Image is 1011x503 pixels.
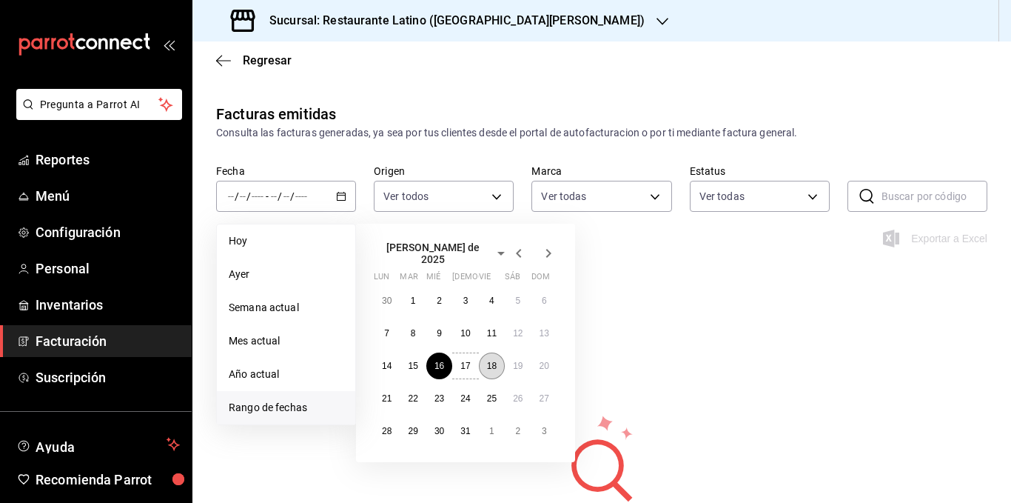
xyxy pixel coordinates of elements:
abbr: lunes [374,272,389,287]
abbr: 2 de julio de 2025 [437,296,442,306]
abbr: 13 de julio de 2025 [540,328,549,339]
abbr: 3 de agosto de 2025 [542,426,547,436]
span: / [246,190,251,202]
abbr: 3 de julio de 2025 [463,296,468,306]
button: 30 de junio de 2025 [374,287,400,314]
abbr: 19 de julio de 2025 [513,361,523,371]
div: Facturas emitidas [216,103,336,125]
abbr: 20 de julio de 2025 [540,361,549,371]
span: Facturación [36,331,180,351]
span: Hoy [229,233,343,249]
button: 11 de julio de 2025 [479,320,505,347]
abbr: 18 de julio de 2025 [487,361,497,371]
abbr: jueves [452,272,540,287]
span: Regresar [243,53,292,67]
button: 24 de julio de 2025 [452,385,478,412]
button: 5 de julio de 2025 [505,287,531,314]
abbr: 6 de julio de 2025 [542,296,547,306]
h3: Sucursal: Restaurante Latino ([GEOGRAPHIC_DATA][PERSON_NAME]) [258,12,645,30]
abbr: 17 de julio de 2025 [460,361,470,371]
span: / [290,190,295,202]
div: Consulta las facturas generadas, ya sea por tus clientes desde el portal de autofacturacion o por... [216,125,987,141]
button: 1 de julio de 2025 [400,287,426,314]
button: 10 de julio de 2025 [452,320,478,347]
button: 3 de agosto de 2025 [531,418,557,444]
abbr: 9 de julio de 2025 [437,328,442,339]
abbr: martes [400,272,417,287]
abbr: 10 de julio de 2025 [460,328,470,339]
button: 3 de julio de 2025 [452,287,478,314]
abbr: sábado [505,272,520,287]
label: Estatus [690,166,830,176]
button: 15 de julio de 2025 [400,353,426,379]
button: 1 de agosto de 2025 [479,418,505,444]
span: Rango de fechas [229,400,343,416]
button: 9 de julio de 2025 [426,320,452,347]
span: Mes actual [229,333,343,349]
button: 2 de agosto de 2025 [505,418,531,444]
span: Ayer [229,267,343,282]
span: Ver todas [541,189,586,204]
button: 13 de julio de 2025 [531,320,557,347]
abbr: 4 de julio de 2025 [489,296,494,306]
button: 2 de julio de 2025 [426,287,452,314]
button: 6 de julio de 2025 [531,287,557,314]
span: Semana actual [229,300,343,316]
span: Recomienda Parrot [36,470,180,490]
span: Ver todos [383,189,429,204]
span: Ayuda [36,436,161,453]
span: / [278,190,282,202]
abbr: 30 de junio de 2025 [382,296,392,306]
span: Configuración [36,222,180,242]
input: ---- [251,190,264,202]
abbr: 1 de julio de 2025 [411,296,416,306]
abbr: 7 de julio de 2025 [384,328,389,339]
button: 26 de julio de 2025 [505,385,531,412]
abbr: 2 de agosto de 2025 [515,426,520,436]
abbr: 31 de julio de 2025 [460,426,470,436]
abbr: 25 de julio de 2025 [487,393,497,404]
abbr: 16 de julio de 2025 [434,361,444,371]
abbr: 8 de julio de 2025 [411,328,416,339]
abbr: 28 de julio de 2025 [382,426,392,436]
input: -- [283,190,290,202]
button: 30 de julio de 2025 [426,418,452,444]
button: 29 de julio de 2025 [400,418,426,444]
span: / [235,190,239,202]
span: [PERSON_NAME] de 2025 [374,241,492,265]
abbr: 29 de julio de 2025 [408,426,417,436]
label: Origen [374,166,514,176]
abbr: 14 de julio de 2025 [382,361,392,371]
span: - [266,190,269,202]
button: 27 de julio de 2025 [531,385,557,412]
button: 16 de julio de 2025 [426,353,452,379]
button: 20 de julio de 2025 [531,353,557,379]
abbr: 15 de julio de 2025 [408,361,417,371]
abbr: 21 de julio de 2025 [382,393,392,404]
button: 8 de julio de 2025 [400,320,426,347]
abbr: viernes [479,272,491,287]
button: 14 de julio de 2025 [374,353,400,379]
button: 21 de julio de 2025 [374,385,400,412]
button: 12 de julio de 2025 [505,320,531,347]
abbr: domingo [531,272,550,287]
abbr: 12 de julio de 2025 [513,328,523,339]
label: Marca [531,166,671,176]
span: Reportes [36,150,180,170]
input: ---- [295,190,308,202]
button: 19 de julio de 2025 [505,353,531,379]
span: Menú [36,186,180,206]
span: Año actual [229,367,343,382]
input: -- [227,190,235,202]
span: Personal [36,259,180,279]
button: Pregunta a Parrot AI [16,89,182,120]
button: Regresar [216,53,292,67]
abbr: 5 de julio de 2025 [515,296,520,306]
button: 23 de julio de 2025 [426,385,452,412]
abbr: 22 de julio de 2025 [408,393,417,404]
abbr: 1 de agosto de 2025 [489,426,494,436]
button: 25 de julio de 2025 [479,385,505,412]
span: Ver todas [699,189,745,204]
abbr: 11 de julio de 2025 [487,328,497,339]
abbr: miércoles [426,272,440,287]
